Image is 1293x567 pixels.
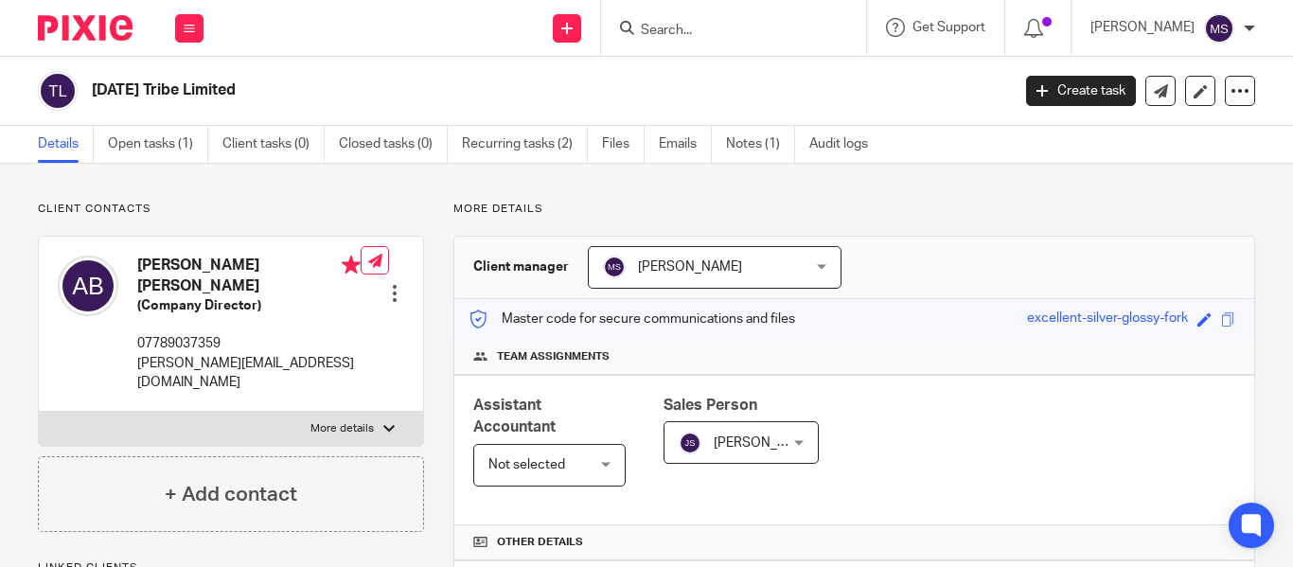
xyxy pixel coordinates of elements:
[1204,13,1234,44] img: svg%3E
[488,458,565,471] span: Not selected
[473,398,556,434] span: Assistant Accountant
[108,126,208,163] a: Open tasks (1)
[58,256,118,316] img: svg%3E
[462,126,588,163] a: Recurring tasks (2)
[92,80,817,100] h2: [DATE] Tribe Limited
[639,23,809,40] input: Search
[912,21,985,34] span: Get Support
[137,296,361,315] h5: (Company Director)
[1090,18,1195,37] p: [PERSON_NAME]
[310,421,374,436] p: More details
[497,535,583,550] span: Other details
[38,126,94,163] a: Details
[603,256,626,278] img: svg%3E
[38,71,78,111] img: svg%3E
[38,15,133,41] img: Pixie
[664,398,757,413] span: Sales Person
[1026,76,1136,106] a: Create task
[453,202,1255,217] p: More details
[473,257,569,276] h3: Client manager
[1027,309,1188,330] div: excellent-silver-glossy-fork
[638,260,742,274] span: [PERSON_NAME]
[726,126,795,163] a: Notes (1)
[137,256,361,296] h4: [PERSON_NAME] [PERSON_NAME]
[222,126,325,163] a: Client tasks (0)
[38,202,424,217] p: Client contacts
[137,334,361,353] p: 07789037359
[714,436,818,450] span: [PERSON_NAME]
[137,354,361,393] p: [PERSON_NAME][EMAIL_ADDRESS][DOMAIN_NAME]
[659,126,712,163] a: Emails
[497,349,610,364] span: Team assignments
[809,126,882,163] a: Audit logs
[339,126,448,163] a: Closed tasks (0)
[342,256,361,275] i: Primary
[679,432,701,454] img: svg%3E
[469,310,795,328] p: Master code for secure communications and files
[165,480,297,509] h4: + Add contact
[602,126,645,163] a: Files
